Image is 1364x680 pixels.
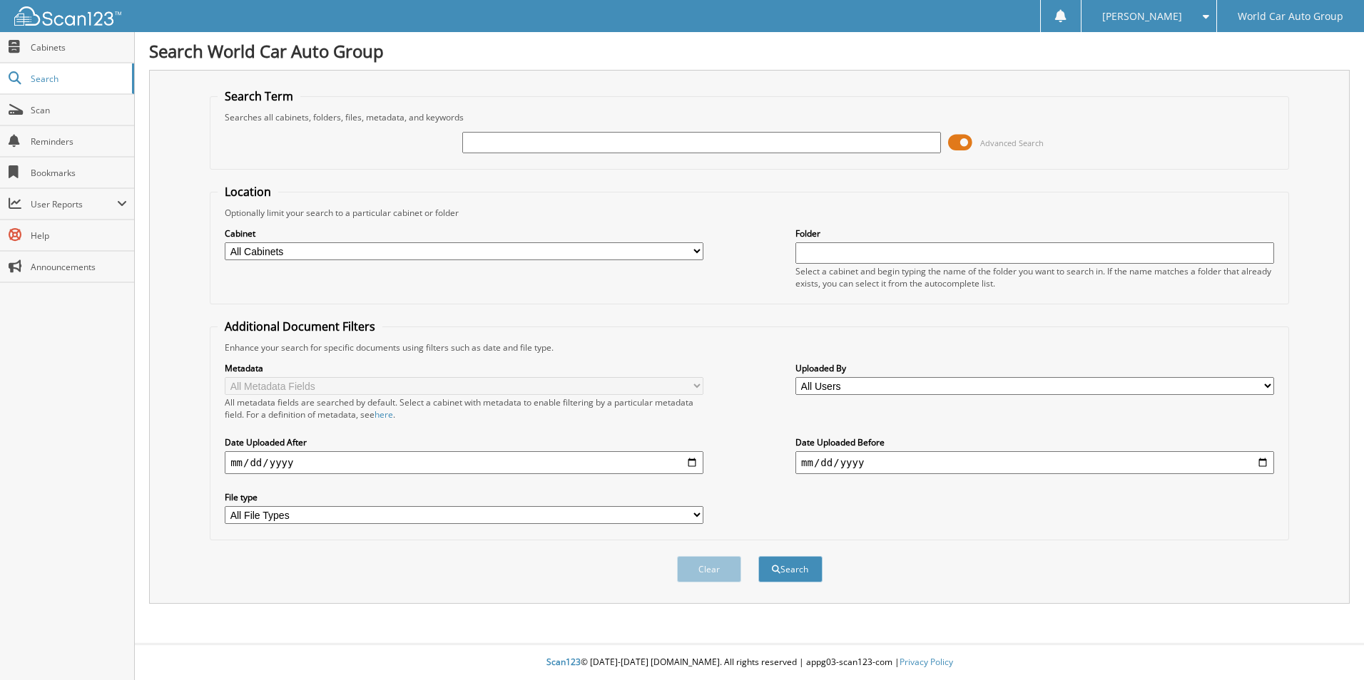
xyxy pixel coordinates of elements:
div: Searches all cabinets, folders, files, metadata, and keywords [218,111,1281,123]
div: Optionally limit your search to a particular cabinet or folder [218,207,1281,219]
img: scan123-logo-white.svg [14,6,121,26]
span: Scan123 [546,656,581,668]
legend: Additional Document Filters [218,319,382,334]
span: Bookmarks [31,167,127,179]
span: Cabinets [31,41,127,53]
div: All metadata fields are searched by default. Select a cabinet with metadata to enable filtering b... [225,396,703,421]
button: Clear [677,556,741,582]
a: here [375,408,393,421]
span: World Car Auto Group [1238,12,1343,21]
h1: Search World Car Auto Group [149,39,1350,63]
label: Cabinet [225,227,703,239]
legend: Search Term [218,88,300,104]
legend: Location [218,184,278,200]
button: Search [758,556,823,582]
label: Metadata [225,362,703,374]
span: User Reports [31,198,117,210]
span: Help [31,230,127,242]
a: Privacy Policy [900,656,953,668]
span: Reminders [31,135,127,148]
label: Date Uploaded After [225,436,703,448]
div: Enhance your search for specific documents using filters such as date and file type. [218,341,1281,354]
span: Advanced Search [980,138,1044,148]
input: start [225,451,703,474]
div: © [DATE]-[DATE] [DOMAIN_NAME]. All rights reserved | appg03-scan123-com | [135,645,1364,680]
input: end [795,451,1274,474]
div: Select a cabinet and begin typing the name of the folder you want to search in. If the name match... [795,265,1274,289]
label: File type [225,491,703,503]
label: Uploaded By [795,362,1274,374]
label: Folder [795,227,1274,239]
label: Date Uploaded Before [795,436,1274,448]
span: Announcements [31,261,127,273]
span: Scan [31,104,127,116]
span: Search [31,73,125,85]
span: [PERSON_NAME] [1102,12,1182,21]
